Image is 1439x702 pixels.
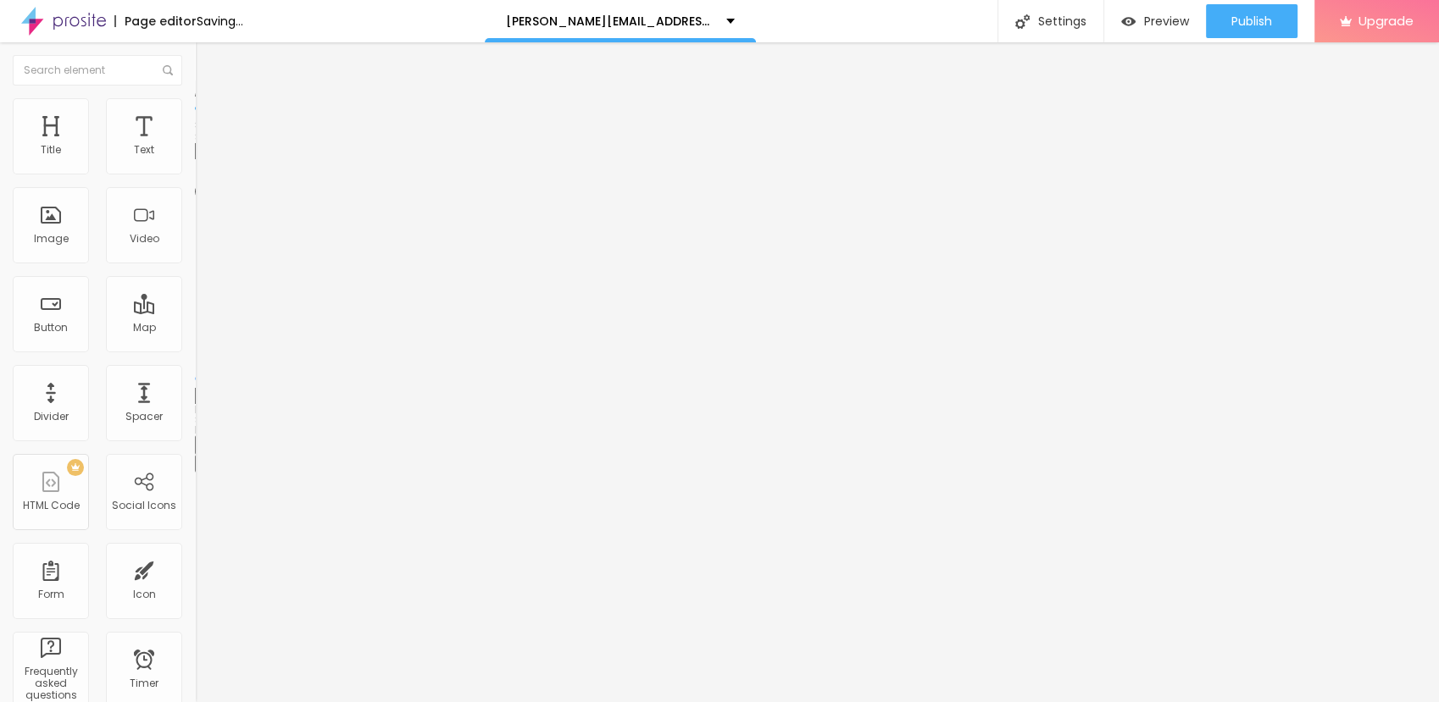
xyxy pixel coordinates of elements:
div: Icon [133,589,156,600]
span: Publish [1231,14,1272,28]
div: Image [34,233,69,245]
button: Preview [1104,4,1206,38]
div: Divider [34,411,69,423]
div: Text [134,144,154,156]
input: Search element [13,55,182,86]
span: Upgrade [1358,14,1414,28]
div: Map [133,322,156,334]
div: Social Icons [112,500,176,511]
div: Form [38,589,64,600]
div: Frequently asked questions [17,666,84,702]
img: Icone [163,65,173,75]
div: HTML Code [23,500,80,511]
p: [PERSON_NAME][EMAIL_ADDRESS][DOMAIN_NAME] [506,15,714,27]
div: Title [41,144,61,156]
div: Spacer [125,411,163,423]
img: view-1.svg [1121,14,1136,29]
div: Timer [130,677,158,689]
div: Page editor [114,15,197,27]
div: Button [34,322,68,334]
span: Preview [1144,14,1189,28]
button: Publish [1206,4,1297,38]
div: Saving... [197,15,243,27]
div: Video [130,233,159,245]
img: Icone [1015,14,1030,29]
